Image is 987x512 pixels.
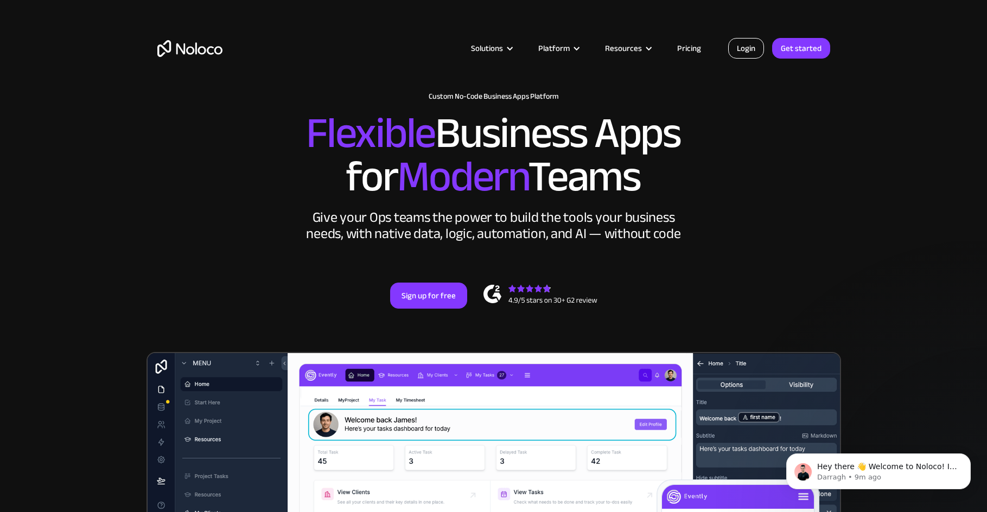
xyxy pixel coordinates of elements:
span: Modern [397,136,528,217]
div: Resources [591,41,664,55]
h2: Business Apps for Teams [157,112,830,199]
div: Solutions [471,41,503,55]
div: Platform [525,41,591,55]
a: Login [728,38,764,59]
iframe: Intercom notifications message [770,431,987,507]
a: Sign up for free [390,283,467,309]
div: Give your Ops teams the power to build the tools your business needs, with native data, logic, au... [304,209,684,242]
a: Pricing [664,41,715,55]
div: Platform [538,41,570,55]
div: Resources [605,41,642,55]
div: Solutions [457,41,525,55]
a: home [157,40,222,57]
span: Flexible [306,93,435,174]
a: Get started [772,38,830,59]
